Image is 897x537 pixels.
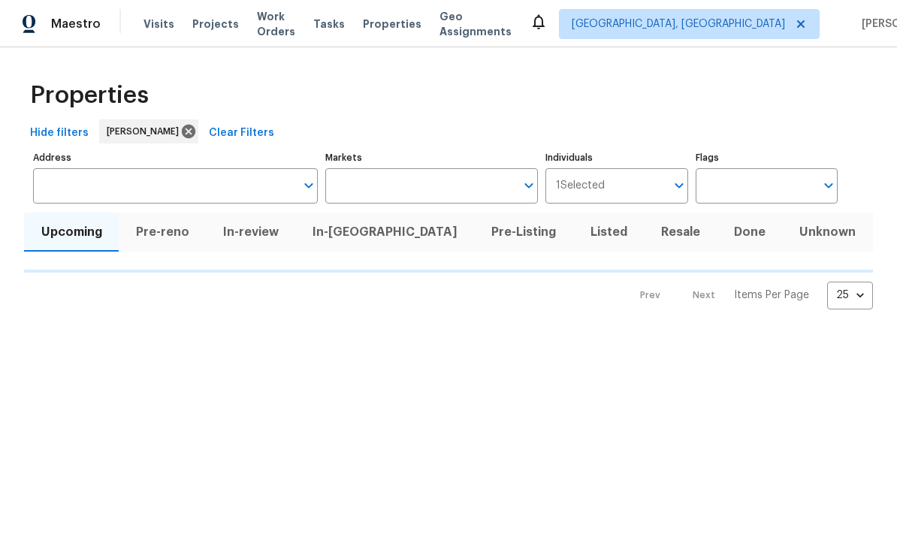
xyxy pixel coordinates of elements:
label: Individuals [545,153,687,162]
span: Tasks [313,19,345,29]
div: [PERSON_NAME] [99,119,198,143]
span: Properties [30,88,149,103]
span: Pre-Listing [484,222,564,243]
span: [PERSON_NAME] [107,124,185,139]
span: Done [726,222,774,243]
span: In-review [215,222,286,243]
span: Properties [363,17,421,32]
button: Clear Filters [203,119,280,147]
button: Open [669,175,690,196]
span: Listed [582,222,635,243]
span: Clear Filters [209,124,274,143]
span: [GEOGRAPHIC_DATA], [GEOGRAPHIC_DATA] [572,17,785,32]
span: Maestro [51,17,101,32]
span: Unknown [792,222,864,243]
label: Address [33,153,318,162]
span: Upcoming [33,222,110,243]
nav: Pagination Navigation [626,282,873,309]
label: Markets [325,153,539,162]
span: Work Orders [257,9,295,39]
span: Hide filters [30,124,89,143]
span: Projects [192,17,239,32]
label: Flags [696,153,838,162]
button: Open [298,175,319,196]
span: 1 Selected [556,180,605,192]
span: Visits [143,17,174,32]
p: Items Per Page [734,288,809,303]
span: Geo Assignments [439,9,512,39]
button: Open [818,175,839,196]
div: 25 [827,276,873,315]
span: Pre-reno [128,222,197,243]
button: Open [518,175,539,196]
span: Resale [653,222,708,243]
button: Hide filters [24,119,95,147]
span: In-[GEOGRAPHIC_DATA] [305,222,466,243]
